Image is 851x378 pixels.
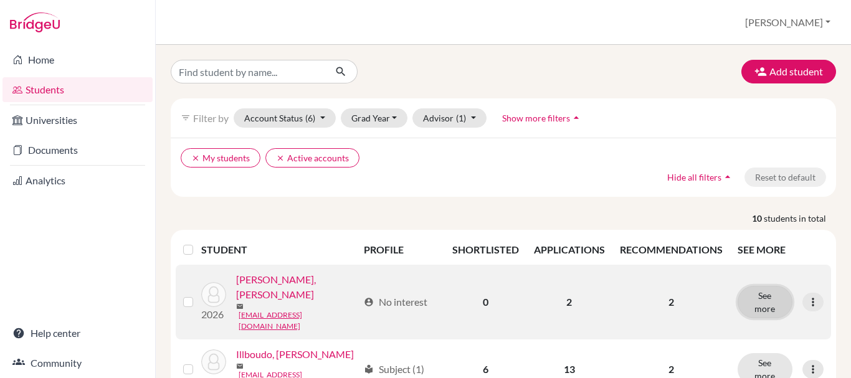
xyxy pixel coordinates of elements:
i: arrow_drop_up [570,111,582,124]
a: Documents [2,138,153,163]
a: Universities [2,108,153,133]
p: 2026 [201,307,226,322]
button: Grad Year [341,108,408,128]
button: Account Status(6) [234,108,336,128]
i: arrow_drop_up [721,171,734,183]
a: Students [2,77,153,102]
a: [PERSON_NAME], [PERSON_NAME] [236,272,359,302]
a: Illboudo, [PERSON_NAME] [236,347,354,362]
button: Show more filtersarrow_drop_up [492,108,593,128]
span: Hide all filters [667,172,721,182]
div: No interest [364,295,427,309]
button: clearActive accounts [265,148,359,168]
button: Hide all filtersarrow_drop_up [657,168,744,187]
div: Subject (1) [364,362,424,377]
i: clear [276,154,285,163]
span: local_library [364,364,374,374]
i: filter_list [181,113,191,123]
span: account_circle [364,297,374,307]
span: Filter by [193,112,229,124]
th: RECOMMENDATIONS [612,235,730,265]
td: 2 [526,265,612,339]
strong: 10 [752,212,764,225]
a: Analytics [2,168,153,193]
i: clear [191,154,200,163]
a: Community [2,351,153,376]
img: Andriamandimby, Iantso [201,282,226,307]
span: (6) [305,113,315,123]
td: 0 [445,265,526,339]
span: Show more filters [502,113,570,123]
img: Bridge-U [10,12,60,32]
span: (1) [456,113,466,123]
span: mail [236,362,244,370]
th: PROFILE [356,235,444,265]
th: APPLICATIONS [526,235,612,265]
p: 2 [620,295,723,309]
button: Add student [741,60,836,83]
a: [EMAIL_ADDRESS][DOMAIN_NAME] [239,309,359,332]
th: SEE MORE [730,235,831,265]
button: clearMy students [181,148,260,168]
th: SHORTLISTED [445,235,526,265]
span: students in total [764,212,836,225]
button: Advisor(1) [412,108,487,128]
button: [PERSON_NAME] [739,11,836,34]
span: mail [236,303,244,310]
img: Illboudo, Imelda [201,349,226,374]
button: See more [738,286,792,318]
input: Find student by name... [171,60,325,83]
th: STUDENT [201,235,357,265]
p: 2 [620,362,723,377]
button: Reset to default [744,168,826,187]
a: Help center [2,321,153,346]
a: Home [2,47,153,72]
